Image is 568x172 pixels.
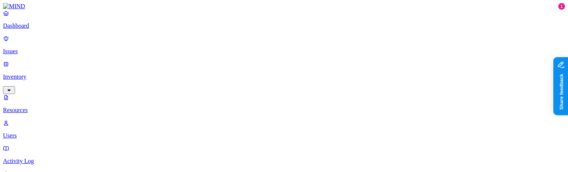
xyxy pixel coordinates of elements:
a: Resources [3,94,565,114]
a: MIND [3,3,565,10]
a: Users [3,120,565,139]
a: Inventory [3,61,565,93]
p: Resources [3,107,565,114]
a: Activity Log [3,145,565,165]
p: Users [3,132,565,139]
div: 1 [558,3,565,10]
p: Issues [3,48,565,55]
p: Activity Log [3,158,565,165]
img: MIND [3,3,25,10]
p: Dashboard [3,22,565,29]
p: Inventory [3,73,565,80]
a: Dashboard [3,10,565,29]
a: Issues [3,35,565,55]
